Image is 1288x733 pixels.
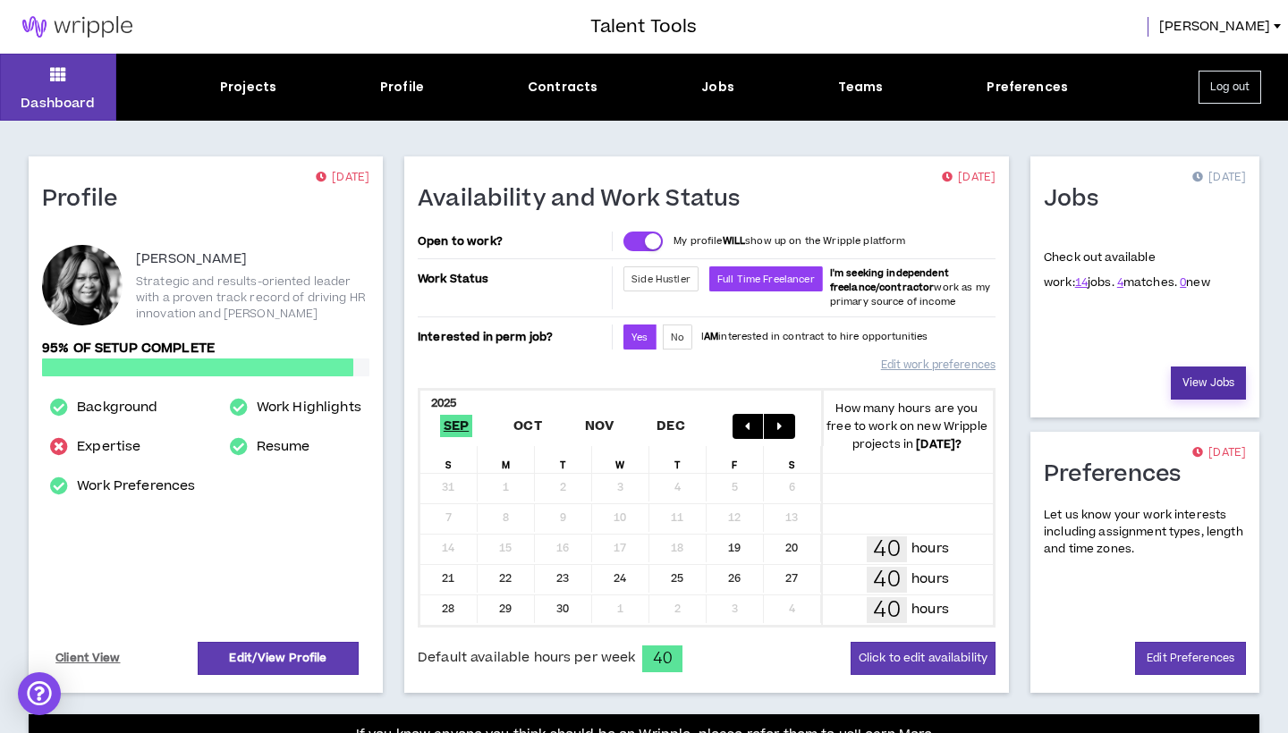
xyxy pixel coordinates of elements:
span: work as my primary source of income [830,266,990,308]
div: Jobs [701,78,734,97]
span: jobs. [1075,274,1114,291]
p: My profile show up on the Wripple platform [674,234,905,249]
a: Resume [257,436,310,458]
p: [DATE] [1192,444,1246,462]
div: M [478,446,535,473]
p: [DATE] [316,169,369,187]
div: Preferences [987,78,1068,97]
p: How many hours are you free to work on new Wripple projects in [821,400,993,453]
p: Strategic and results-oriented leader with a proven track record of driving HR innovation and [PE... [136,274,369,322]
p: I interested in contract to hire opportunities [701,330,928,344]
p: Work Status [418,266,608,291]
p: Check out available work: [1044,249,1210,291]
a: View Jobs [1171,366,1246,400]
a: Work Highlights [257,397,361,418]
div: Projects [220,78,276,97]
h1: Profile [42,185,131,214]
h1: Preferences [1044,460,1195,489]
span: Default available hours per week [418,648,635,668]
h3: Talent Tools [590,13,697,40]
a: 0 [1180,274,1186,291]
b: 2025 [431,395,457,411]
p: [PERSON_NAME] [136,249,247,270]
div: S [764,446,821,473]
p: 95% of setup complete [42,339,369,358]
div: S [420,446,478,473]
span: [PERSON_NAME] [1159,17,1270,37]
div: Teams [838,78,884,97]
button: Click to edit availability [851,642,996,675]
div: F [707,446,764,473]
span: matches. [1117,274,1177,291]
span: Oct [510,415,546,437]
div: Open Intercom Messenger [18,672,61,715]
span: Nov [581,415,618,437]
p: [DATE] [942,169,996,187]
b: [DATE] ? [916,436,962,452]
h1: Availability and Work Status [418,185,754,214]
a: Edit work preferences [881,350,996,381]
a: 4 [1117,274,1123,291]
button: Log out [1199,71,1261,104]
div: T [535,446,592,473]
a: Work Preferences [77,476,195,497]
span: Dec [653,415,689,437]
div: T [649,446,707,473]
a: Edit/View Profile [198,642,359,675]
p: Open to work? [418,234,608,249]
b: I'm seeking independent freelance/contractor [830,266,949,294]
span: new [1180,274,1210,291]
p: Let us know your work interests including assignment types, length and time zones. [1044,507,1246,559]
h1: Jobs [1044,185,1112,214]
p: hours [911,569,949,589]
span: Side Hustler [631,273,691,286]
a: Edit Preferences [1135,642,1246,675]
div: Roseanne N. [42,245,123,325]
a: Client View [53,643,123,674]
p: Dashboard [21,94,95,113]
p: hours [911,539,949,559]
p: [DATE] [1192,169,1246,187]
span: No [671,331,684,344]
p: hours [911,600,949,619]
span: Sep [440,415,473,437]
a: Expertise [77,436,140,458]
a: Background [77,397,157,418]
div: W [592,446,649,473]
strong: AM [704,330,718,343]
div: Profile [380,78,424,97]
a: 14 [1075,274,1088,291]
p: Interested in perm job? [418,324,608,350]
div: Contracts [528,78,597,97]
span: Yes [631,331,648,344]
strong: WILL [723,234,746,248]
